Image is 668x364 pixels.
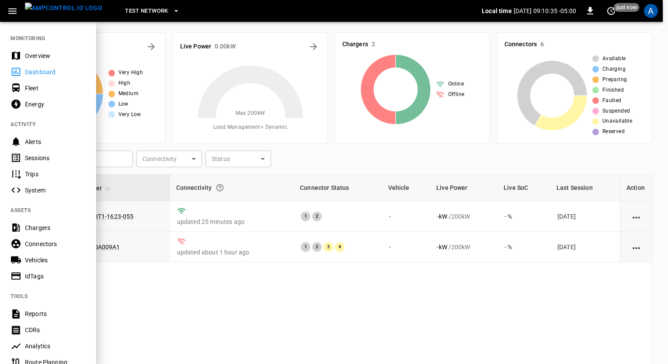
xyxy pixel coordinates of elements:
div: Energy [25,100,86,109]
span: Test Network [125,6,168,16]
div: Sessions [25,154,86,162]
div: Reports [25,309,86,318]
p: [DATE] 09:10:35 -05:00 [514,7,576,15]
img: ampcontrol.io logo [25,3,102,14]
div: Alerts [25,137,86,146]
div: Trips [25,170,86,179]
div: Connectors [25,240,86,248]
div: Fleet [25,84,86,93]
div: IdTags [25,272,86,281]
span: just now [614,3,640,12]
p: Local time [482,7,512,15]
button: set refresh interval [604,4,618,18]
div: CDRs [25,326,86,334]
div: Analytics [25,342,86,350]
div: Vehicles [25,256,86,264]
div: Chargers [25,223,86,232]
div: System [25,186,86,195]
div: profile-icon [644,4,658,18]
div: Overview [25,52,86,60]
div: Dashboard [25,68,86,76]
